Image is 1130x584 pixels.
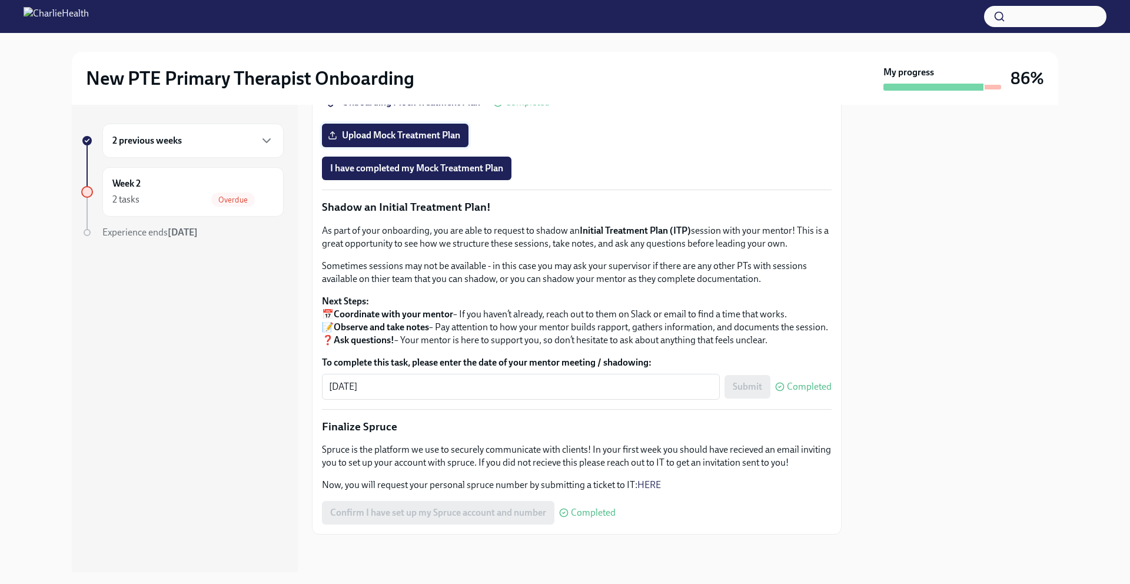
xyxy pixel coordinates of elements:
strong: Observe and take notes [334,321,429,333]
span: Completed [787,382,832,391]
strong: [DATE] [168,227,198,238]
span: Overdue [211,195,255,204]
strong: My progress [883,66,934,79]
button: I have completed my Mock Treatment Plan [322,157,511,180]
label: Upload Mock Treatment Plan [322,124,468,147]
a: Week 22 tasksOverdue [81,167,284,217]
p: Spruce is the platform we use to securely communicate with clients! In your first week you should... [322,443,832,469]
span: Completed [505,98,550,107]
span: I have completed my Mock Treatment Plan [330,162,503,174]
div: 2 previous weeks [102,124,284,158]
h3: 86% [1011,68,1044,89]
textarea: [DATE] [329,380,713,394]
h2: New PTE Primary Therapist Onboarding [86,67,414,90]
a: HERE [637,479,661,490]
img: CharlieHealth [24,7,89,26]
span: Experience ends [102,227,198,238]
strong: Initial Treatment Plan (ITP) [580,225,691,236]
p: Shadow an Initial Treatment Plan! [322,200,832,215]
p: 📅 – If you haven’t already, reach out to them on Slack or email to find a time that works. 📝 – Pa... [322,295,832,347]
strong: Ask questions! [334,334,394,346]
div: 2 tasks [112,193,139,206]
p: Finalize Spruce [322,419,832,434]
span: Upload Mock Treatment Plan [330,130,460,141]
strong: Coordinate with your mentor [334,308,453,320]
p: Now, you will request your personal spruce number by submitting a ticket to IT: [322,479,832,492]
label: To complete this task, please enter the date of your mentor meeting / shadowing: [322,356,832,369]
p: Sometimes sessions may not be available - in this case you may ask your supervisor if there are a... [322,260,832,286]
p: As part of your onboarding, you are able to request to shadow an session with your mentor! This i... [322,224,832,250]
h6: Week 2 [112,177,141,190]
span: Completed [571,508,616,517]
h6: 2 previous weeks [112,134,182,147]
strong: Next Steps: [322,296,369,307]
